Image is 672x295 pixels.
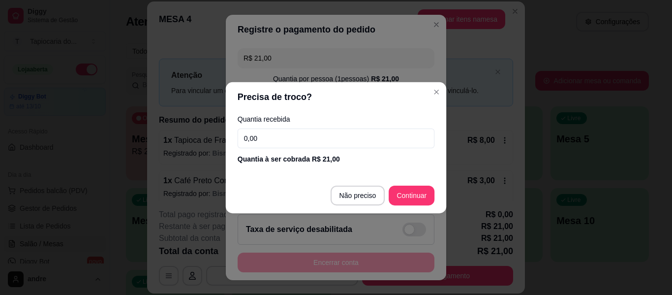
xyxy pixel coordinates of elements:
[238,154,434,164] div: Quantia à ser cobrada R$ 21,00
[331,186,385,205] button: Não preciso
[226,82,446,111] header: Precisa de troco?
[428,84,444,99] button: Close
[389,186,434,205] button: Continuar
[238,115,434,122] label: Quantia recebida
